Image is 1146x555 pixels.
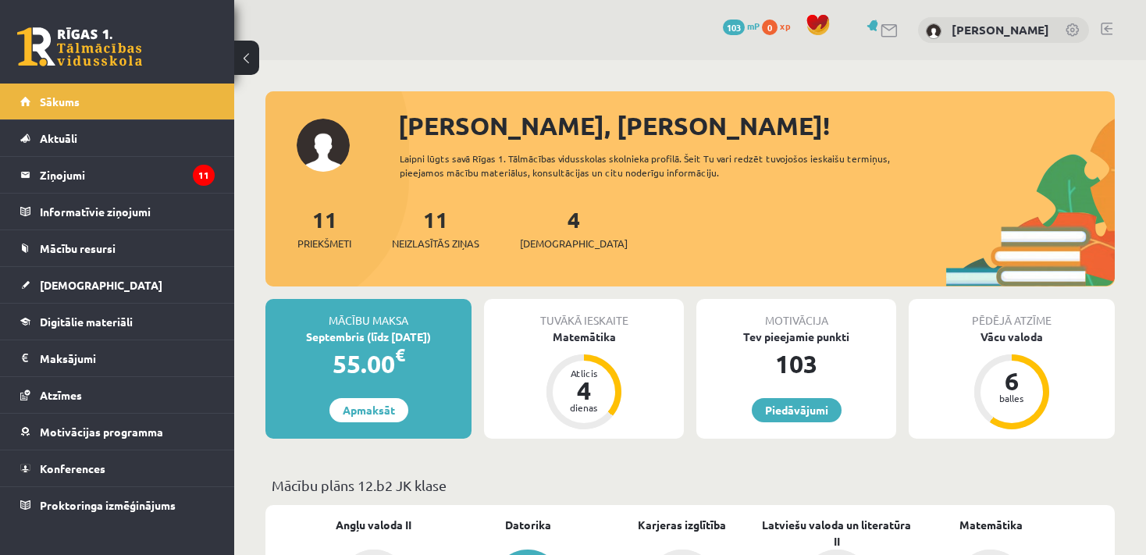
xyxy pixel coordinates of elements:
[400,151,909,180] div: Laipni lūgts savā Rīgas 1. Tālmācības vidusskolas skolnieka profilā. Šeit Tu vari redzēt tuvojošo...
[752,398,842,422] a: Piedāvājumi
[395,343,405,366] span: €
[193,165,215,186] i: 11
[959,517,1023,533] a: Matemātika
[926,23,941,39] img: Artjoms Miļčs
[747,20,760,32] span: mP
[40,388,82,402] span: Atzīmes
[392,236,479,251] span: Neizlasītās ziņas
[40,157,215,193] legend: Ziņojumi
[40,278,162,292] span: [DEMOGRAPHIC_DATA]
[20,414,215,450] a: Motivācijas programma
[265,329,472,345] div: Septembris (līdz [DATE])
[297,236,351,251] span: Priekšmeti
[909,329,1115,432] a: Vācu valoda 6 balles
[988,368,1035,393] div: 6
[520,236,628,251] span: [DEMOGRAPHIC_DATA]
[696,345,896,382] div: 103
[723,20,760,32] a: 103 mP
[762,20,778,35] span: 0
[40,194,215,229] legend: Informatīvie ziņojumi
[40,315,133,329] span: Digitālie materiāli
[20,377,215,413] a: Atzīmes
[20,304,215,340] a: Digitālie materiāli
[40,461,105,475] span: Konferences
[20,84,215,119] a: Sākums
[696,299,896,329] div: Motivācija
[760,517,914,550] a: Latviešu valoda un literatūra II
[265,299,472,329] div: Mācību maksa
[392,205,479,251] a: 11Neizlasītās ziņas
[20,340,215,376] a: Maksājumi
[520,205,628,251] a: 4[DEMOGRAPHIC_DATA]
[696,329,896,345] div: Tev pieejamie punkti
[40,94,80,109] span: Sākums
[780,20,790,32] span: xp
[20,157,215,193] a: Ziņojumi11
[723,20,745,35] span: 103
[297,205,351,251] a: 11Priekšmeti
[20,487,215,523] a: Proktoringa izmēģinājums
[484,299,684,329] div: Tuvākā ieskaite
[17,27,142,66] a: Rīgas 1. Tālmācības vidusskola
[40,340,215,376] legend: Maksājumi
[988,393,1035,403] div: balles
[265,345,472,382] div: 55.00
[20,194,215,229] a: Informatīvie ziņojumi
[909,299,1115,329] div: Pēdējā atzīme
[561,403,607,412] div: dienas
[561,368,607,378] div: Atlicis
[40,425,163,439] span: Motivācijas programma
[40,241,116,255] span: Mācību resursi
[505,517,551,533] a: Datorika
[40,131,77,145] span: Aktuāli
[40,498,176,512] span: Proktoringa izmēģinājums
[20,120,215,156] a: Aktuāli
[20,267,215,303] a: [DEMOGRAPHIC_DATA]
[909,329,1115,345] div: Vācu valoda
[484,329,684,432] a: Matemātika Atlicis 4 dienas
[20,450,215,486] a: Konferences
[329,398,408,422] a: Apmaksāt
[398,107,1115,144] div: [PERSON_NAME], [PERSON_NAME]!
[638,517,726,533] a: Karjeras izglītība
[762,20,798,32] a: 0 xp
[336,517,411,533] a: Angļu valoda II
[561,378,607,403] div: 4
[952,22,1049,37] a: [PERSON_NAME]
[20,230,215,266] a: Mācību resursi
[484,329,684,345] div: Matemātika
[272,475,1109,496] p: Mācību plāns 12.b2 JK klase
